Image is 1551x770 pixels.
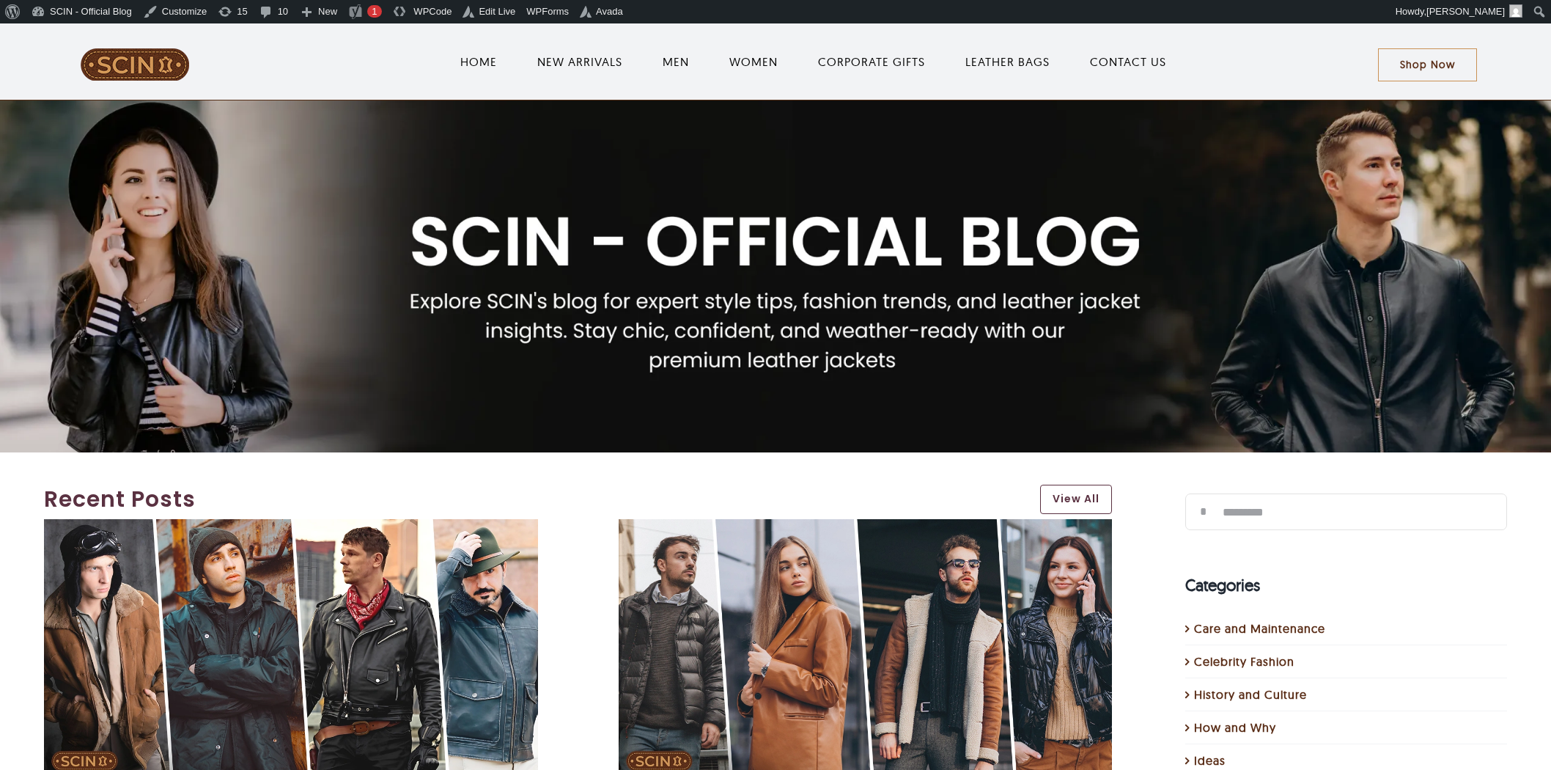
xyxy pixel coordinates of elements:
a: CORPORATE GIFTS [818,53,925,70]
input: Search [1185,494,1222,530]
a: HOME [460,53,497,70]
a: NEW ARRIVALS [537,53,622,70]
img: LeatherSCIN [80,48,190,81]
span: Shop Now [1400,59,1455,71]
a: CONTACT US [1090,53,1166,70]
span: [PERSON_NAME] [1426,6,1505,17]
a: LEATHER BAGS [965,53,1050,70]
a: How and Why [1194,719,1500,736]
a: Shop Now [1378,48,1477,81]
a: Care and Maintenance [1194,620,1500,637]
a: History of the Bomber Jacket [44,521,538,535]
a: View All [1040,485,1112,514]
h4: Categories [1185,573,1507,598]
input: Search... [1185,494,1507,530]
a: MEN [663,53,689,70]
a: Recent Posts [44,483,1025,516]
nav: Main Menu [248,38,1378,85]
a: LeatherSCIN [80,46,190,61]
a: History and Culture [1194,686,1500,703]
span: 1 [372,6,377,17]
a: 23 Different Types Of Leather Jackets [619,521,1113,535]
a: WOMEN [729,53,778,70]
a: Ideas [1194,752,1500,769]
a: Celebrity Fashion [1194,653,1500,670]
